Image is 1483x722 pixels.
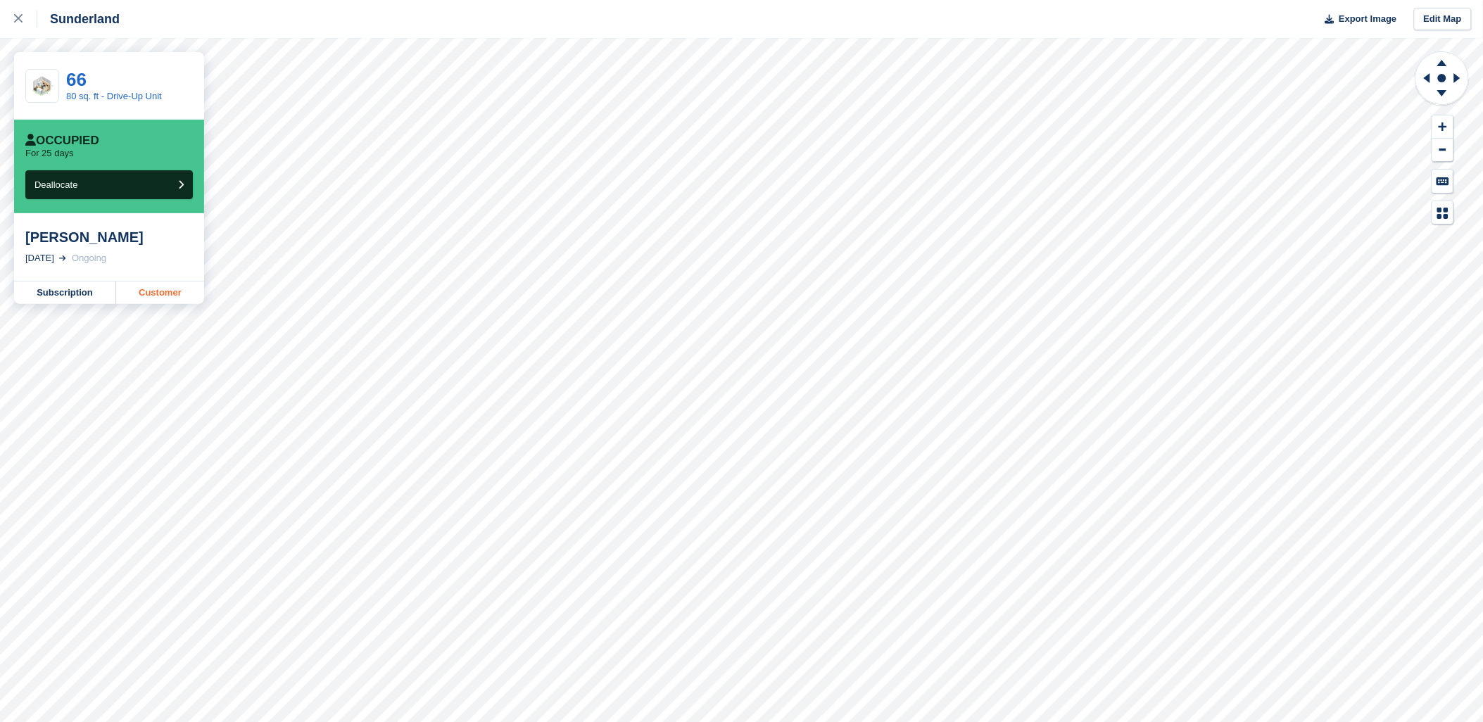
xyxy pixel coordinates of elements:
[1432,201,1453,224] button: Map Legend
[1414,8,1472,31] a: Edit Map
[34,179,77,190] span: Deallocate
[59,255,66,261] img: arrow-right-light-icn-cde0832a797a2874e46488d9cf13f60e5c3a73dbe684e267c42b8395dfbc2abf.svg
[116,281,204,304] a: Customer
[25,134,99,148] div: Occupied
[72,251,106,265] div: Ongoing
[25,170,193,199] button: Deallocate
[1432,170,1453,193] button: Keyboard Shortcuts
[25,148,74,159] p: For 25 days
[25,251,54,265] div: [DATE]
[14,281,116,304] a: Subscription
[1317,8,1397,31] button: Export Image
[25,229,193,246] div: [PERSON_NAME]
[1339,12,1396,26] span: Export Image
[1432,115,1453,139] button: Zoom In
[66,91,162,101] a: 80 sq. ft - Drive-Up Unit
[26,75,58,97] img: SCA-80sqft.jpg
[37,11,120,27] div: Sunderland
[66,69,87,90] a: 66
[1432,139,1453,162] button: Zoom Out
